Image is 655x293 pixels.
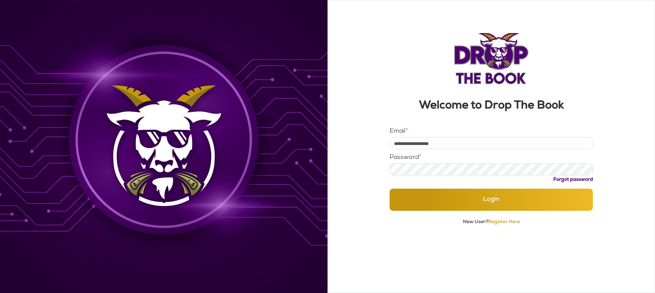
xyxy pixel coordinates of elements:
[488,220,520,224] a: Register Here
[390,189,593,211] button: Login
[390,101,593,112] h3: Welcome to Drop The Book
[390,219,593,225] p: New User?
[390,155,421,161] label: Password
[99,79,229,214] img: Background Image
[453,33,529,84] img: Logo
[390,128,408,134] label: Email
[553,177,593,182] a: Forgot password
